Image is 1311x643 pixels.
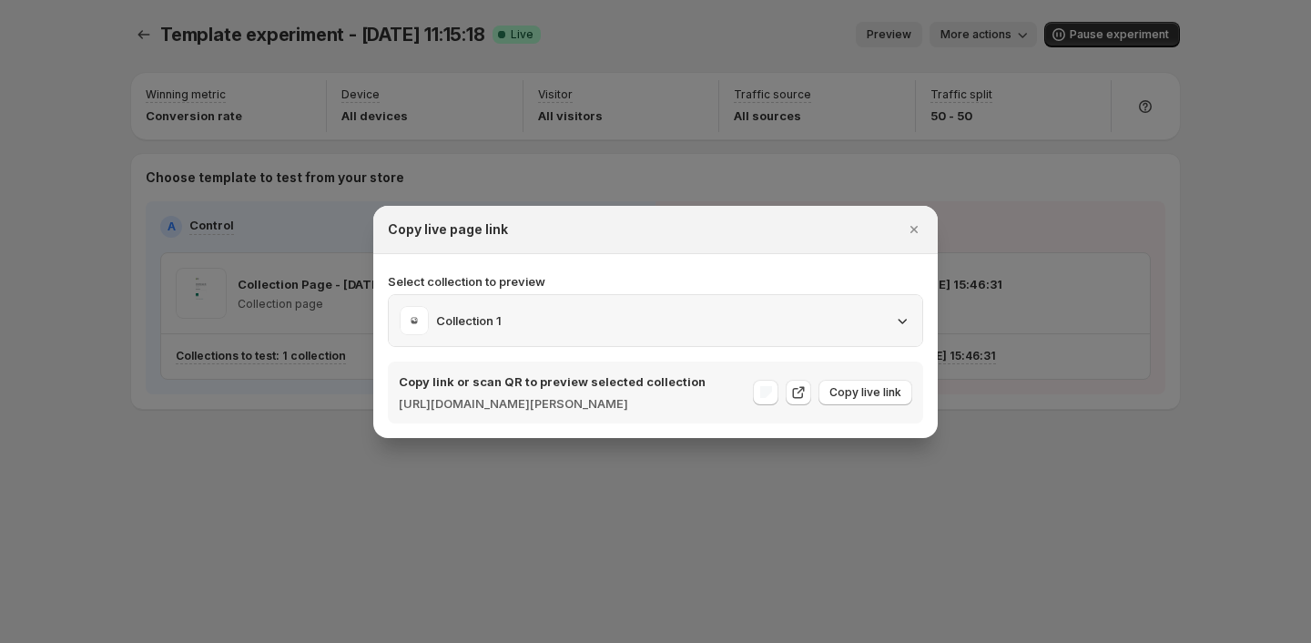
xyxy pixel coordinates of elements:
[901,217,927,242] button: Close
[829,385,901,400] span: Copy live link
[388,272,923,291] p: Select collection to preview
[388,220,508,239] h2: Copy live page link
[399,373,706,391] p: Copy link or scan QR to preview selected collection
[399,394,706,413] p: [URL][DOMAIN_NAME][PERSON_NAME]
[400,306,429,335] img: Collection 1
[818,380,912,405] button: Copy live link
[436,311,502,330] p: Collection 1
